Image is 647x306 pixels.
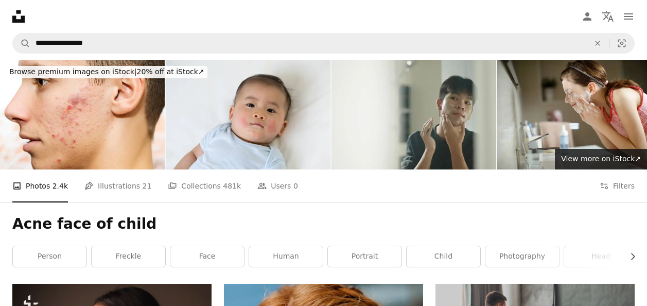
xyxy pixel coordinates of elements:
button: Filters [600,169,635,202]
button: Search Unsplash [13,33,30,53]
a: Illustrations 21 [84,169,151,202]
a: View more on iStock↗ [555,149,647,169]
img: Asian baby boy lying on the bed and had a red rash on the face, Skin common rashes in newborn con... [166,60,330,169]
button: Menu [618,6,639,27]
a: Collections 481k [168,169,241,202]
a: child [407,246,480,267]
h1: Acne face of child [12,215,635,233]
a: head [564,246,638,267]
form: Find visuals sitewide [12,33,635,54]
a: freckle [92,246,165,267]
button: scroll list to the right [623,246,635,267]
a: human [249,246,323,267]
button: Language [598,6,618,27]
a: Users 0 [257,169,298,202]
span: 20% off at iStock ↗ [9,67,204,76]
a: photography [485,246,559,267]
a: Log in / Sign up [577,6,598,27]
button: Clear [586,33,609,53]
span: 21 [143,180,152,192]
span: View more on iStock ↗ [561,155,641,163]
button: Visual search [609,33,634,53]
a: face [170,246,244,267]
a: person [13,246,86,267]
a: Home — Unsplash [12,10,25,23]
span: 481k [223,180,241,192]
img: Teenager washing face skin by foam cleanser. [331,60,496,169]
span: 0 [293,180,298,192]
a: portrait [328,246,401,267]
span: Browse premium images on iStock | [9,67,136,76]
